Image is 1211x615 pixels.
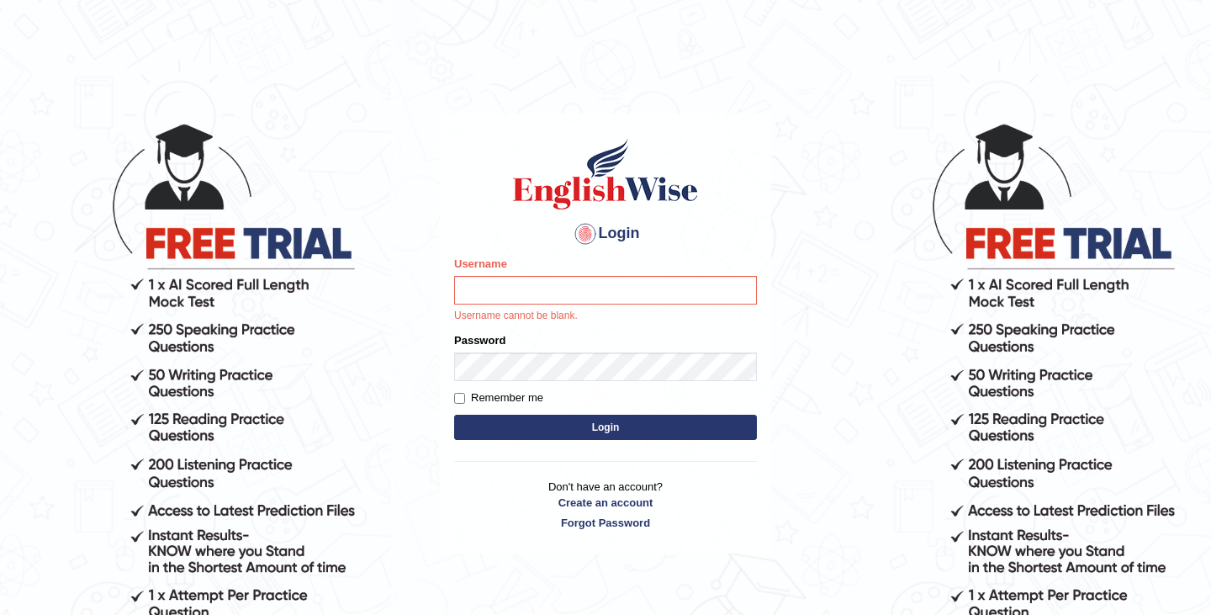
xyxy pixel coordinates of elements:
[454,515,757,531] a: Forgot Password
[510,136,701,212] img: Logo of English Wise sign in for intelligent practice with AI
[454,256,507,272] label: Username
[454,309,757,324] p: Username cannot be blank.
[454,332,505,348] label: Password
[454,479,757,531] p: Don't have an account?
[454,495,757,511] a: Create an account
[454,390,543,406] label: Remember me
[454,415,757,440] button: Login
[454,220,757,247] h4: Login
[454,393,465,404] input: Remember me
